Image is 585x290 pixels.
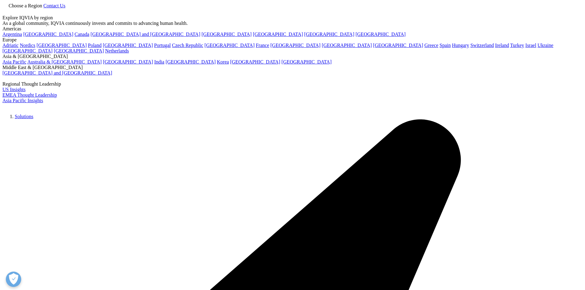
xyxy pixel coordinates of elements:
[154,59,164,64] a: India
[452,43,469,48] a: Hungary
[439,43,450,48] a: Spain
[154,43,171,48] a: Portugal
[6,272,21,287] button: Open Preferences
[166,59,216,64] a: [GEOGRAPHIC_DATA]
[2,26,583,32] div: Americas
[2,43,18,48] a: Adriatic
[271,43,321,48] a: [GEOGRAPHIC_DATA]
[253,32,303,37] a: [GEOGRAPHIC_DATA]
[27,59,102,64] a: Australia & [GEOGRAPHIC_DATA]
[2,81,583,87] div: Regional Thought Leadership
[2,54,583,59] div: Asia & [GEOGRAPHIC_DATA]
[23,32,73,37] a: [GEOGRAPHIC_DATA]
[2,92,57,98] a: EMEA Thought Leadership
[424,43,438,48] a: Greece
[2,87,25,92] a: US Insights
[172,43,203,48] a: Czech Republic
[103,59,153,64] a: [GEOGRAPHIC_DATA]
[54,48,104,53] a: [GEOGRAPHIC_DATA]
[201,32,252,37] a: [GEOGRAPHIC_DATA]
[9,3,42,8] span: Choose a Region
[88,43,101,48] a: Poland
[105,48,129,53] a: Netherlands
[15,114,33,119] a: Solutions
[217,59,229,64] a: Korea
[91,32,200,37] a: [GEOGRAPHIC_DATA] and [GEOGRAPHIC_DATA]
[205,43,255,48] a: [GEOGRAPHIC_DATA]
[37,43,87,48] a: [GEOGRAPHIC_DATA]
[470,43,494,48] a: Switzerland
[2,65,583,70] div: Middle East & [GEOGRAPHIC_DATA]
[373,43,423,48] a: [GEOGRAPHIC_DATA]
[20,43,35,48] a: Nordics
[322,43,372,48] a: [GEOGRAPHIC_DATA]
[2,70,112,75] a: [GEOGRAPHIC_DATA] and [GEOGRAPHIC_DATA]
[2,98,43,103] a: Asia Pacific Insights
[2,59,26,64] a: Asia Pacific
[304,32,354,37] a: [GEOGRAPHIC_DATA]
[2,32,22,37] a: Argentina
[103,43,153,48] a: [GEOGRAPHIC_DATA]
[2,15,583,21] div: Explore IQVIA by region
[356,32,406,37] a: [GEOGRAPHIC_DATA]
[43,3,65,8] a: Contact Us
[2,48,53,53] a: [GEOGRAPHIC_DATA]
[537,43,553,48] a: Ukraine
[510,43,524,48] a: Turkey
[2,37,583,43] div: Europe
[495,43,509,48] a: Ireland
[282,59,332,64] a: [GEOGRAPHIC_DATA]
[256,43,269,48] a: France
[75,32,89,37] a: Canada
[525,43,536,48] a: Israel
[2,21,583,26] div: As a global community, IQVIA continuously invests and commits to advancing human health.
[230,59,280,64] a: [GEOGRAPHIC_DATA]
